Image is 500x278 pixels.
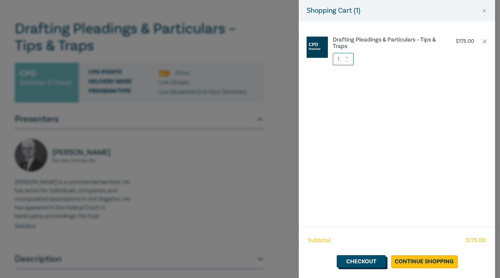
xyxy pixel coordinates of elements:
span: $ 175.00 [466,236,486,245]
a: Continue Shopping [391,255,457,268]
a: Drafting Pleadings & Particulars – Tips & Traps [333,37,441,50]
span: Subtotal [308,236,330,245]
p: $ 175.00 [456,38,474,44]
img: CPD%20Seminar.jpg [307,37,328,58]
input: 1 [333,53,354,65]
h5: Shopping Cart ( 1 ) [307,5,360,16]
button: Close [481,8,487,14]
a: Checkout [337,255,386,268]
